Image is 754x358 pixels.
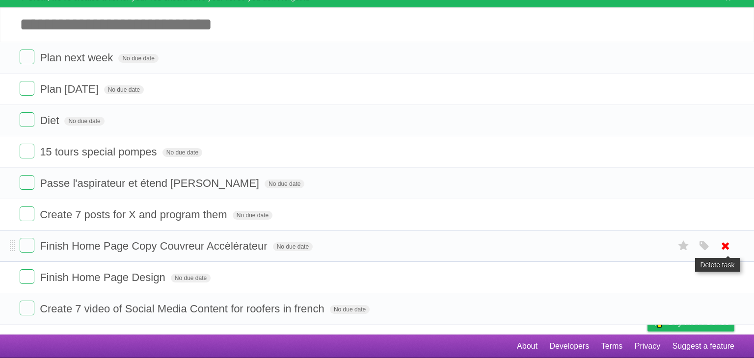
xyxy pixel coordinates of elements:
[20,238,34,253] label: Done
[40,51,115,64] span: Plan next week
[20,301,34,315] label: Done
[40,177,262,189] span: Passe l'aspirateur et étend [PERSON_NAME]
[265,179,304,188] span: No due date
[273,242,313,251] span: No due date
[668,314,729,331] span: Buy me a coffee
[674,238,693,254] label: Star task
[104,85,144,94] span: No due date
[233,211,272,220] span: No due date
[40,271,168,283] span: Finish Home Page Design
[40,208,230,221] span: Create 7 posts for X and program them
[40,146,159,158] span: 15 tours special pompes
[40,303,327,315] span: Create 7 video of Social Media Content for roofers in french
[20,50,34,64] label: Done
[64,117,104,126] span: No due date
[40,114,61,127] span: Diet
[20,206,34,221] label: Done
[601,337,623,356] a: Terms
[20,112,34,127] label: Done
[517,337,538,356] a: About
[330,305,370,314] span: No due date
[20,269,34,284] label: Done
[162,148,202,157] span: No due date
[20,144,34,158] label: Done
[20,175,34,190] label: Done
[635,337,660,356] a: Privacy
[549,337,589,356] a: Developers
[171,274,211,282] span: No due date
[40,240,269,252] span: Finish Home Page Copy Couvreur Accèlérateur
[40,83,101,95] span: Plan [DATE]
[20,81,34,96] label: Done
[673,337,734,356] a: Suggest a feature
[118,54,158,63] span: No due date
